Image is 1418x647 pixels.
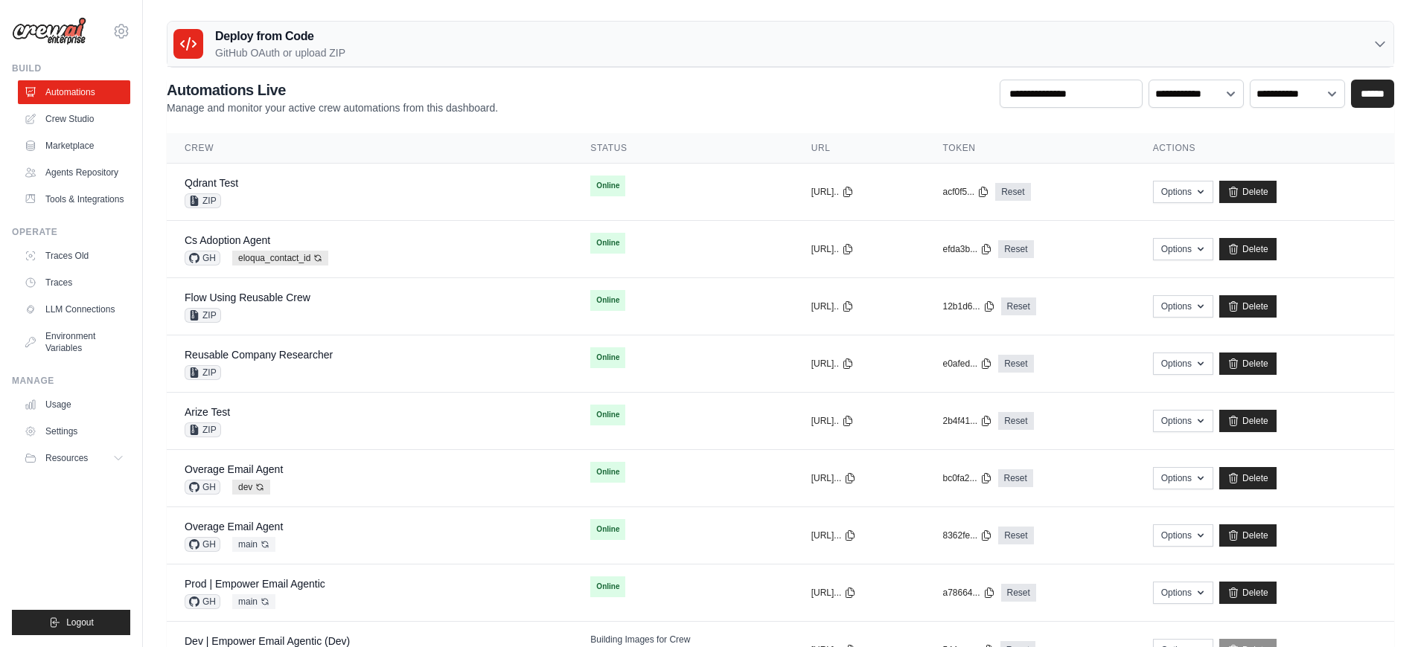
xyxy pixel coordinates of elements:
[185,177,238,189] a: Qdrant Test
[185,406,230,418] a: Arize Test
[998,469,1033,487] a: Reset
[185,594,220,609] span: GH
[942,243,992,255] button: efda3b...
[942,186,989,198] button: acf0f5...
[18,297,130,321] a: LLM Connections
[1153,238,1213,260] button: Options
[942,472,991,484] button: bc0fa2...
[185,193,221,208] span: ZIP
[167,100,498,115] p: Manage and monitor your active crew automations from this dashboard.
[18,271,130,294] a: Traces
[1219,467,1277,489] a: Delete
[215,28,345,45] h3: Deploy from Code
[1153,582,1213,604] button: Options
[185,463,283,475] a: Overage Email Agent
[942,587,994,599] button: a78664...
[1219,181,1277,203] a: Delete
[185,308,221,323] span: ZIP
[18,134,130,158] a: Marketplace
[18,324,130,360] a: Environment Variables
[1001,297,1036,315] a: Reset
[167,133,572,164] th: Crew
[66,617,94,628] span: Logout
[232,594,275,609] span: main
[1001,584,1036,602] a: Reset
[12,62,130,74] div: Build
[590,290,625,311] span: Online
[185,292,310,303] a: Flow Using Reusable Crew
[998,412,1033,430] a: Reset
[18,187,130,211] a: Tools & Integrations
[185,365,221,380] span: ZIP
[590,634,690,646] span: Building Images for Crew
[18,161,130,184] a: Agents Repository
[793,133,925,164] th: URL
[942,529,992,541] button: 8362fe...
[995,183,1030,201] a: Reset
[18,419,130,443] a: Settings
[942,300,994,312] button: 12b1d6...
[590,347,625,368] span: Online
[18,107,130,131] a: Crew Studio
[1219,582,1277,604] a: Delete
[185,480,220,495] span: GH
[942,358,992,370] button: e0afed...
[1219,295,1277,318] a: Delete
[185,635,350,647] a: Dev | Empower Email Agentic (Dev)
[12,226,130,238] div: Operate
[998,527,1033,544] a: Reset
[998,355,1033,373] a: Reset
[232,480,270,495] span: dev
[1219,410,1277,432] a: Delete
[167,80,498,100] h2: Automations Live
[1153,410,1213,432] button: Options
[590,576,625,597] span: Online
[185,251,220,265] span: GH
[924,133,1134,164] th: Token
[590,462,625,483] span: Online
[185,349,333,361] a: Reusable Company Researcher
[1153,181,1213,203] button: Options
[185,521,283,532] a: Overage Email Agent
[18,446,130,470] button: Resources
[18,80,130,104] a: Automations
[1153,353,1213,375] button: Options
[185,578,325,590] a: Prod | Empower Email Agentic
[45,452,88,464] span: Resources
[998,240,1033,258] a: Reset
[1219,524,1277,547] a: Delete
[590,176,625,196] span: Online
[1153,295,1213,318] button: Options
[12,17,86,45] img: Logo
[185,422,221,437] span: ZIP
[1153,467,1213,489] button: Options
[942,415,992,427] button: 2b4f41...
[232,251,328,265] span: eloqua_contact_id
[1153,524,1213,547] button: Options
[1135,133,1394,164] th: Actions
[12,375,130,387] div: Manage
[12,610,130,635] button: Logout
[572,133,793,164] th: Status
[18,393,130,416] a: Usage
[1219,238,1277,260] a: Delete
[590,405,625,425] span: Online
[1219,353,1277,375] a: Delete
[590,519,625,540] span: Online
[215,45,345,60] p: GitHub OAuth or upload ZIP
[185,537,220,552] span: GH
[18,244,130,268] a: Traces Old
[590,233,625,254] span: Online
[232,537,275,552] span: main
[185,234,270,246] a: Cs Adoption Agent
